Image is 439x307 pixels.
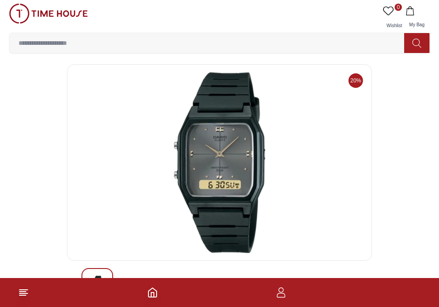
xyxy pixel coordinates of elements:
[147,287,158,298] a: Home
[348,73,363,88] span: 20%
[383,23,406,28] span: Wishlist
[75,72,364,253] img: CASIO Unisex Analog & Digital Grey Dial Watch - AW-48HE-8A
[404,4,430,33] button: My Bag
[9,4,88,24] img: ...
[395,4,402,11] span: 0
[89,276,105,297] img: CASIO Unisex Analog & Digital Grey Dial Watch - AW-48HE-8A
[406,22,428,27] span: My Bag
[381,4,404,33] a: 0Wishlist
